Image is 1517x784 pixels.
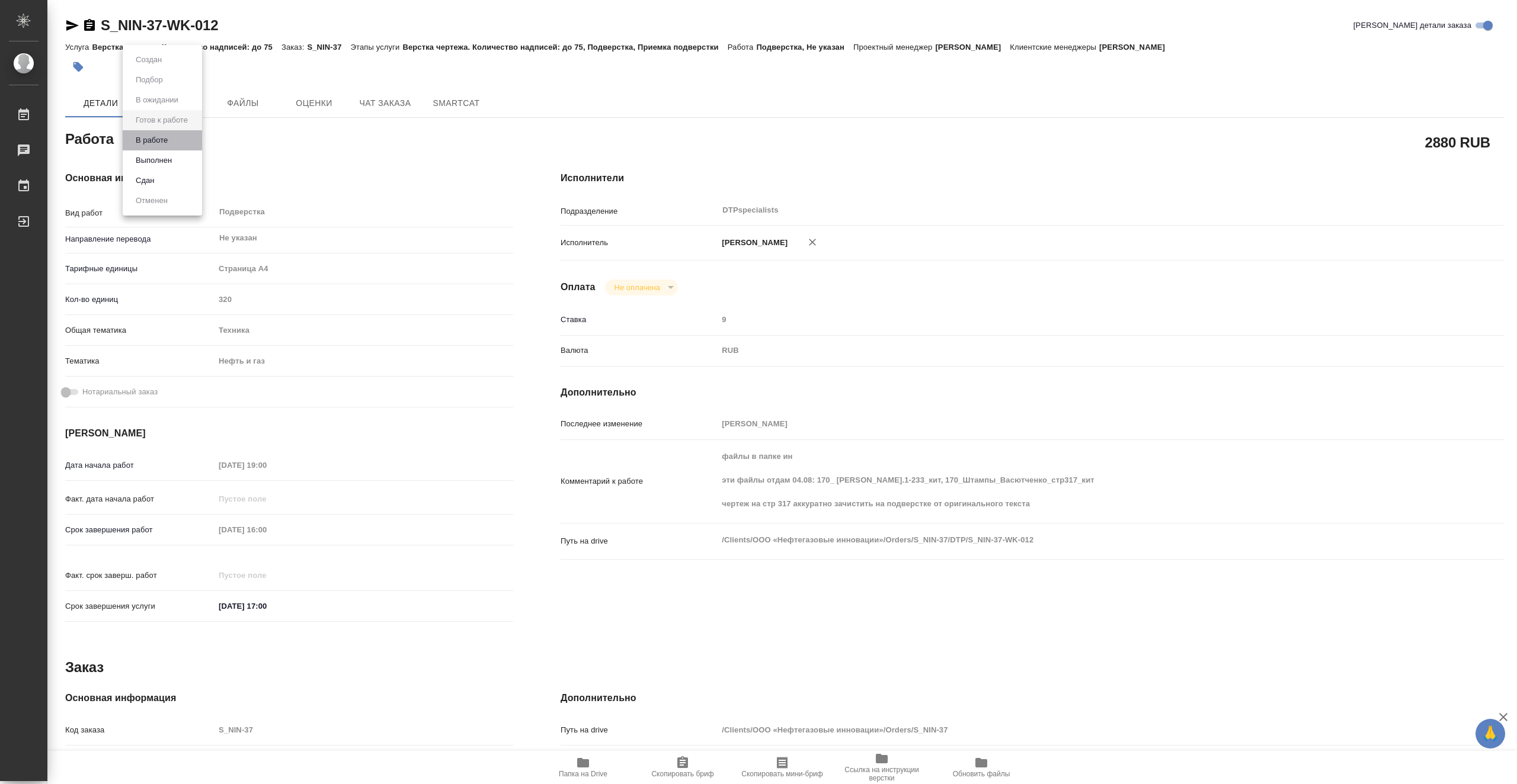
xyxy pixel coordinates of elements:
button: Отменен [132,194,171,207]
button: В ожидании [132,94,182,107]
button: Создан [132,53,165,66]
button: Подбор [132,73,167,86]
button: Сдан [132,174,158,187]
button: Готов к работе [132,114,191,127]
button: В работе [132,134,171,147]
button: Выполнен [132,154,175,167]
